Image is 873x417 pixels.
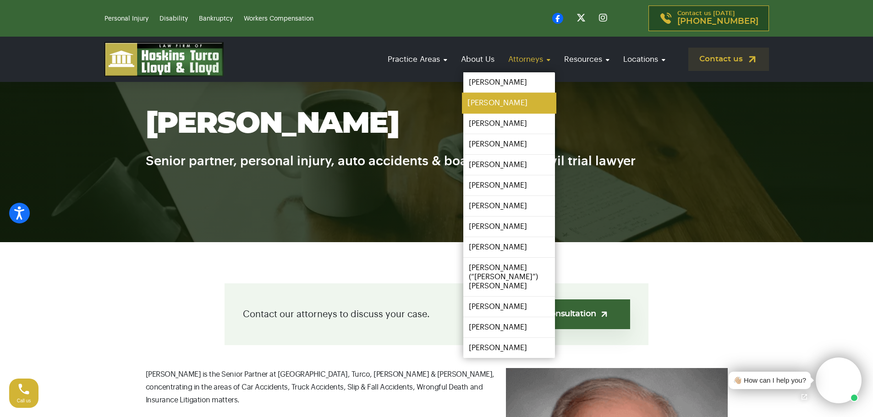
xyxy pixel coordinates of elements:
p: [PERSON_NAME] is the Senior Partner at [GEOGRAPHIC_DATA], Turco, [PERSON_NAME] & [PERSON_NAME], c... [146,368,728,406]
a: [PERSON_NAME] [463,72,555,92]
img: logo [104,42,224,76]
div: Contact our attorneys to discuss your case. [225,283,648,345]
a: [PERSON_NAME] [463,338,555,358]
a: Personal Injury [104,16,148,22]
a: Bankruptcy [199,16,233,22]
a: [PERSON_NAME] [463,134,555,154]
a: [PERSON_NAME] [463,114,555,134]
a: [PERSON_NAME] [463,317,555,337]
a: [PERSON_NAME] [463,196,555,216]
a: [PERSON_NAME] [463,175,555,195]
a: Resources [560,46,614,72]
div: 👋🏼 How can I help you? [733,375,806,386]
a: [PERSON_NAME] [462,93,556,114]
span: [PHONE_NUMBER] [677,17,758,26]
a: [PERSON_NAME] (“[PERSON_NAME]”) [PERSON_NAME] [463,258,555,296]
a: [PERSON_NAME] [463,217,555,237]
a: About Us [456,46,499,72]
span: Call us [17,398,31,403]
h1: [PERSON_NAME] [146,108,728,140]
a: Workers Compensation [244,16,313,22]
a: Attorneys [504,46,555,72]
a: [PERSON_NAME] [463,297,555,317]
a: Disability [159,16,188,22]
h6: Senior partner, personal injury, auto accidents & board certified civil trial lawyer [146,140,728,171]
a: Open chat [795,387,814,406]
a: [PERSON_NAME] [463,237,555,257]
a: Get a free consultation [483,299,630,329]
a: Contact us [688,48,769,71]
a: Locations [619,46,670,72]
a: [PERSON_NAME] [463,155,555,175]
a: Practice Areas [383,46,452,72]
p: Contact us [DATE] [677,11,758,26]
img: arrow-up-right-light.svg [599,309,609,319]
a: Contact us [DATE][PHONE_NUMBER] [648,5,769,31]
